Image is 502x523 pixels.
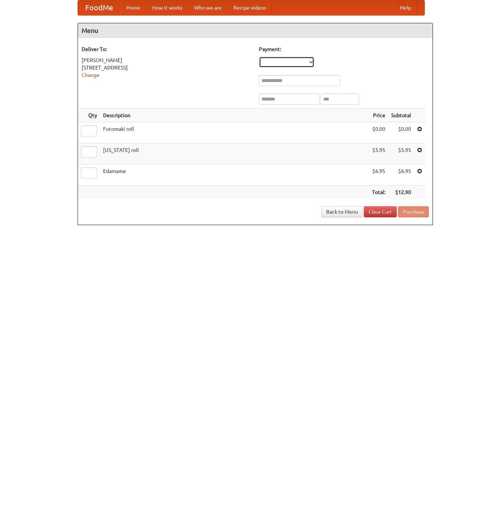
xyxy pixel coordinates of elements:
td: Edamame [100,164,369,186]
td: [US_STATE] roll [100,143,369,164]
th: Qty [78,109,100,122]
h4: Menu [78,23,433,38]
th: Description [100,109,369,122]
a: Clear Cart [364,206,397,217]
a: Change [82,72,99,78]
td: $5.95 [388,143,414,164]
td: $6.95 [388,164,414,186]
div: [PERSON_NAME] [82,57,252,64]
th: $12.90 [388,186,414,199]
td: $0.00 [369,122,388,143]
td: Futomaki roll [100,122,369,143]
th: Price [369,109,388,122]
a: Recipe videos [228,0,272,15]
button: Purchase [398,206,429,217]
h5: Payment: [259,45,429,53]
a: Help [394,0,417,15]
div: [STREET_ADDRESS] [82,64,252,71]
a: How it works [146,0,188,15]
a: Who we are [188,0,228,15]
h5: Deliver To: [82,45,252,53]
a: FoodMe [78,0,120,15]
a: Home [120,0,146,15]
th: Subtotal [388,109,414,122]
td: $0.00 [388,122,414,143]
td: $6.95 [369,164,388,186]
th: Total: [369,186,388,199]
a: Back to Menu [321,206,363,217]
td: $5.95 [369,143,388,164]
